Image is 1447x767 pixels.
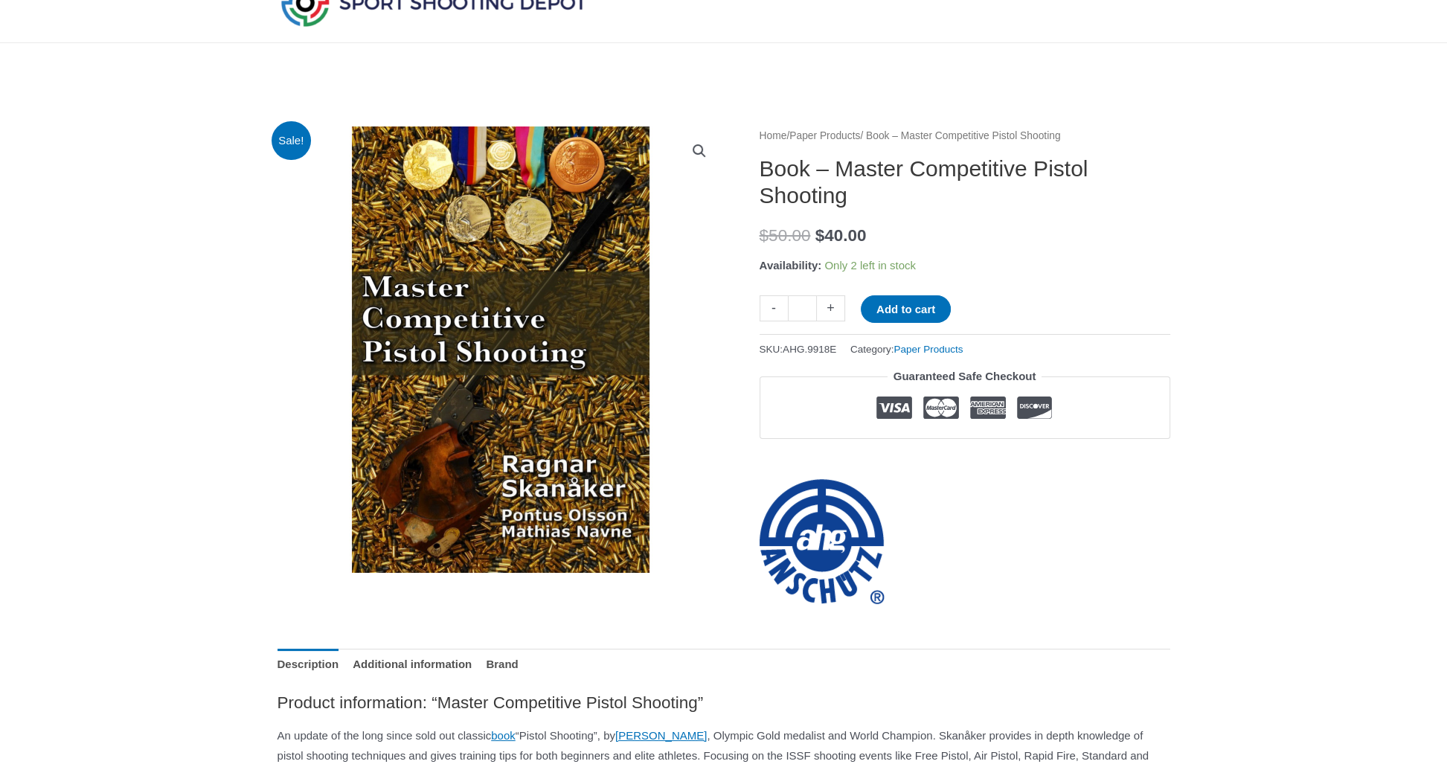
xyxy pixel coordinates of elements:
nav: Breadcrumb [760,126,1170,146]
span: SKU: [760,340,837,359]
a: View full-screen image gallery [686,138,713,164]
a: [PERSON_NAME] [615,729,707,742]
span: Availability: [760,259,822,272]
a: Paper Products [789,130,860,141]
a: Brand [486,649,518,681]
legend: Guaranteed Safe Checkout [888,366,1042,387]
span: Category: [850,340,963,359]
a: - [760,295,788,321]
span: Sale! [272,121,311,161]
span: AHG.9918E [783,344,836,355]
a: Home [760,130,787,141]
span: $ [760,226,769,245]
a: + [817,295,845,321]
bdi: 40.00 [815,226,867,245]
span: Only 2 left in stock [824,259,916,272]
a: ahg-Anschütz [760,479,885,604]
button: Add to cart [861,295,951,323]
h1: Book – Master Competitive Pistol Shooting [760,155,1170,209]
bdi: 50.00 [760,226,811,245]
a: Additional information [353,649,472,681]
a: Paper Products [893,344,963,355]
span: $ [815,226,825,245]
input: Product quantity [788,295,817,321]
a: book [491,729,516,742]
h2: Product information: “Master Competitive Pistol Shooting” [277,692,1170,713]
a: Description [277,649,339,681]
iframe: Customer reviews powered by Trustpilot [760,450,1170,468]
